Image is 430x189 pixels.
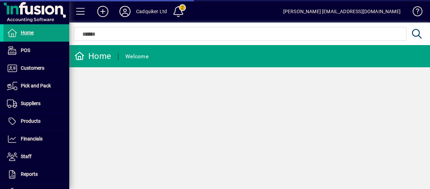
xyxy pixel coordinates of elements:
[3,42,69,59] a: POS
[21,136,43,141] span: Financials
[74,51,111,62] div: Home
[3,130,69,148] a: Financials
[136,6,167,17] div: Cadquiker Ltd
[21,30,34,35] span: Home
[21,83,51,88] span: Pick and Pack
[3,77,69,95] a: Pick and Pack
[114,5,136,18] button: Profile
[3,95,69,112] a: Suppliers
[3,113,69,130] a: Products
[125,51,149,62] div: Welcome
[283,6,401,17] div: [PERSON_NAME] [EMAIL_ADDRESS][DOMAIN_NAME]
[92,5,114,18] button: Add
[21,171,38,177] span: Reports
[3,148,69,165] a: Staff
[21,65,44,71] span: Customers
[407,1,421,24] a: Knowledge Base
[3,166,69,183] a: Reports
[3,60,69,77] a: Customers
[21,154,32,159] span: Staff
[21,118,41,124] span: Products
[21,101,41,106] span: Suppliers
[21,48,30,53] span: POS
